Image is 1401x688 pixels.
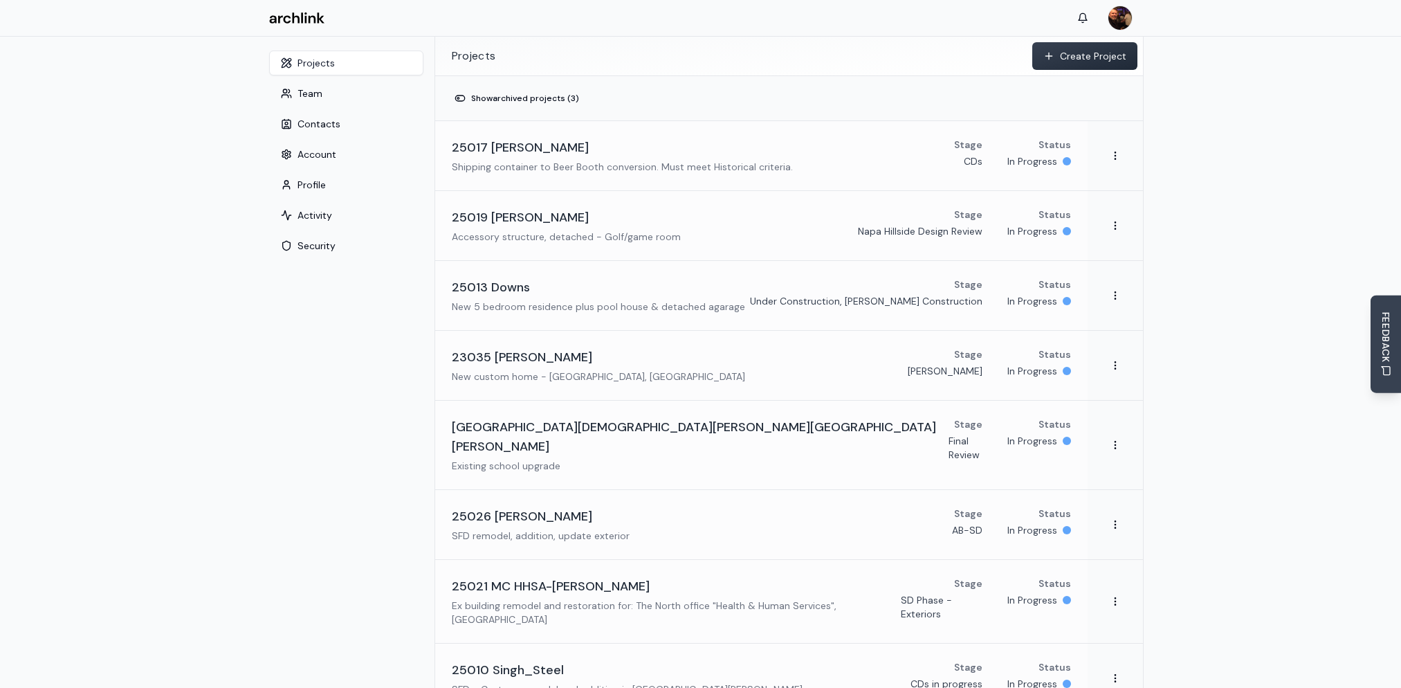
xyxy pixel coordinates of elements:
[452,599,901,626] p: Ex building remodel and restoration for: The North office "Health & Human Services", [GEOGRAPHIC_...
[269,111,423,136] button: Contacts
[1007,523,1057,537] p: In Progress
[964,154,982,168] p: CDs
[1007,434,1057,448] p: In Progress
[269,118,423,133] a: Contacts
[435,331,1088,400] a: 23035 [PERSON_NAME]New custom home - [GEOGRAPHIC_DATA], [GEOGRAPHIC_DATA]Stage[PERSON_NAME]Status...
[452,417,949,456] h3: [GEOGRAPHIC_DATA][DEMOGRAPHIC_DATA][PERSON_NAME][GEOGRAPHIC_DATA][PERSON_NAME]
[1038,347,1071,361] p: Status
[452,300,745,314] p: New 5 bedroom residence plus pool house & detached agarage
[952,523,982,537] p: AB-SD
[269,172,423,197] button: Profile
[269,210,423,224] a: Activity
[452,347,592,367] h3: 23035 [PERSON_NAME]
[452,370,745,383] p: New custom home - [GEOGRAPHIC_DATA], [GEOGRAPHIC_DATA]
[1038,417,1071,431] p: Status
[269,81,423,106] button: Team
[435,261,1088,330] a: 25013 DownsNew 5 bedroom residence plus pool house & detached agarageStageUnder Construction, [PE...
[269,240,423,255] a: Security
[452,459,949,473] p: Existing school upgrade
[1038,577,1071,590] p: Status
[1007,294,1057,308] p: In Progress
[269,12,324,24] img: Archlink
[954,507,982,520] p: Stage
[949,434,982,462] p: Final Review
[452,529,630,543] p: SFD remodel, addition, update exterior
[269,88,423,102] a: Team
[452,278,530,297] h3: 25013 Downs
[1007,593,1057,607] p: In Progress
[1371,296,1401,393] button: Send Feedback
[1038,138,1071,152] p: Status
[435,560,1088,643] a: 25021 MC HHSA-[PERSON_NAME]Ex building remodel and restoration for: The North office "Health & Hu...
[954,660,982,674] p: Stage
[435,401,1088,489] a: [GEOGRAPHIC_DATA][DEMOGRAPHIC_DATA][PERSON_NAME][GEOGRAPHIC_DATA][PERSON_NAME]Existing school upg...
[1038,507,1071,520] p: Status
[954,417,982,431] p: Stage
[269,233,423,258] button: Security
[452,507,592,526] h3: 25026 [PERSON_NAME]
[452,138,589,157] h3: 25017 [PERSON_NAME]
[954,278,982,291] p: Stage
[435,191,1088,260] a: 25019 [PERSON_NAME]Accessory structure, detached - Golf/game roomStageNapa Hillside Design Review...
[1038,278,1071,291] p: Status
[1038,660,1071,674] p: Status
[452,208,589,227] h3: 25019 [PERSON_NAME]
[435,121,1088,190] a: 25017 [PERSON_NAME]Shipping container to Beer Booth conversion. Must meet Historical criteria.Sta...
[1038,208,1071,221] p: Status
[1379,312,1393,363] span: FEEDBACK
[452,230,681,244] p: Accessory structure, detached - Golf/game room
[452,660,564,680] h3: 25010 Singh_Steel
[901,593,982,621] p: SD Phase - Exteriors
[269,179,423,194] a: Profile
[446,87,587,109] button: Showarchived projects (3)
[435,490,1088,559] a: 25026 [PERSON_NAME]SFD remodel, addition, update exteriorStageAB-SDStatusIn Progress
[269,51,423,75] button: Projects
[954,138,982,152] p: Stage
[452,577,650,596] h3: 25021 MC HHSA-[PERSON_NAME]
[858,224,982,238] p: Napa Hillside Design Review
[452,160,793,174] p: Shipping container to Beer Booth conversion. Must meet Historical criteria.
[1007,224,1057,238] p: In Progress
[269,149,423,163] a: Account
[1032,42,1137,70] button: Create Project
[750,294,982,308] p: Under Construction, [PERSON_NAME] Construction
[269,203,423,228] button: Activity
[1007,154,1057,168] p: In Progress
[954,347,982,361] p: Stage
[269,57,423,72] a: Projects
[954,208,982,221] p: Stage
[1108,6,1132,30] img: MARC JONES
[908,364,982,378] p: [PERSON_NAME]
[269,142,423,167] button: Account
[954,577,982,590] p: Stage
[1007,364,1057,378] p: In Progress
[452,37,496,75] h2: Projects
